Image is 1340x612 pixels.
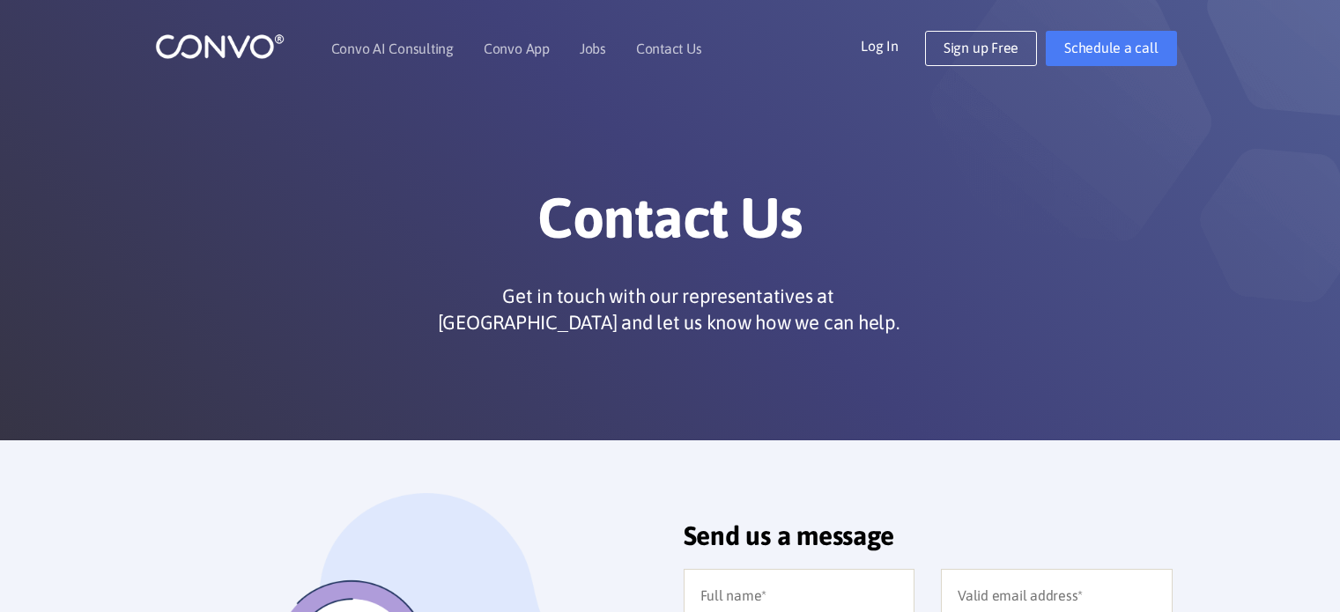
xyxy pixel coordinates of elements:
[636,41,702,55] a: Contact Us
[181,184,1159,265] h1: Contact Us
[925,31,1037,66] a: Sign up Free
[861,31,925,59] a: Log In
[484,41,550,55] a: Convo App
[155,33,285,60] img: logo_1.png
[1046,31,1176,66] a: Schedule a call
[331,41,454,55] a: Convo AI Consulting
[684,520,1173,564] h2: Send us a message
[580,41,606,55] a: Jobs
[431,283,907,335] p: Get in touch with our representatives at [GEOGRAPHIC_DATA] and let us know how we can help.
